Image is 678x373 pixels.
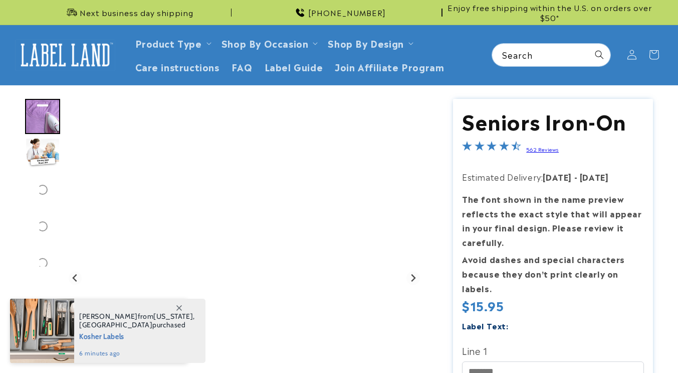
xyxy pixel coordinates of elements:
img: Iron on name label being ironed to shirt [25,99,60,134]
span: Label Guide [265,61,323,72]
strong: [DATE] [543,171,572,183]
span: Join Affiliate Program [335,61,444,72]
span: Care instructions [135,61,219,72]
strong: The font shown in the name preview reflects the exact style that will appear in your final design... [462,193,642,248]
span: $15.95 [462,298,504,313]
img: Label Land [15,39,115,70]
img: Nurse with an elderly woman and an iron on label [25,138,60,169]
span: Enjoy free shipping within the U.S. on orders over $50* [446,3,653,22]
button: Next slide [406,272,420,285]
span: Next business day shipping [80,8,193,18]
span: 6 minutes ago [79,349,195,358]
summary: Product Type [129,31,215,55]
a: Join Affiliate Program [329,55,450,78]
span: 4.4-star overall rating [462,142,521,154]
a: Product Type [135,36,202,50]
button: Go to last slide [69,272,82,285]
span: FAQ [232,61,253,72]
strong: [DATE] [580,171,609,183]
span: Kosher Labels [79,329,195,342]
div: Go to slide 1 [25,99,60,134]
div: Go to slide 3 [25,172,60,207]
a: Label Guide [259,55,329,78]
label: Label Text: [462,320,509,331]
span: Shop By Occasion [221,37,309,49]
summary: Shop By Occasion [215,31,322,55]
p: Estimated Delivery: [462,170,644,184]
span: [PHONE_NUMBER] [308,8,386,18]
strong: - [574,171,578,183]
button: Search [588,44,610,66]
h1: Seniors Iron-On [462,107,644,134]
div: Go to slide 2 [25,136,60,171]
span: [GEOGRAPHIC_DATA] [79,320,152,329]
span: [US_STATE] [153,312,193,321]
strong: Avoid dashes and special characters because they don’t print clearly on labels. [462,253,625,294]
div: Go to slide 5 [25,245,60,281]
span: [PERSON_NAME] [79,312,138,321]
iframe: Gorgias live chat messenger [578,330,668,363]
a: FAQ [225,55,259,78]
a: Shop By Design [328,36,403,50]
label: Line 1 [462,342,644,358]
div: Go to slide 4 [25,209,60,244]
span: from , purchased [79,312,195,329]
a: 562 Reviews [526,146,559,153]
summary: Shop By Design [322,31,417,55]
a: Label Land [12,36,119,74]
a: Care instructions [129,55,225,78]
